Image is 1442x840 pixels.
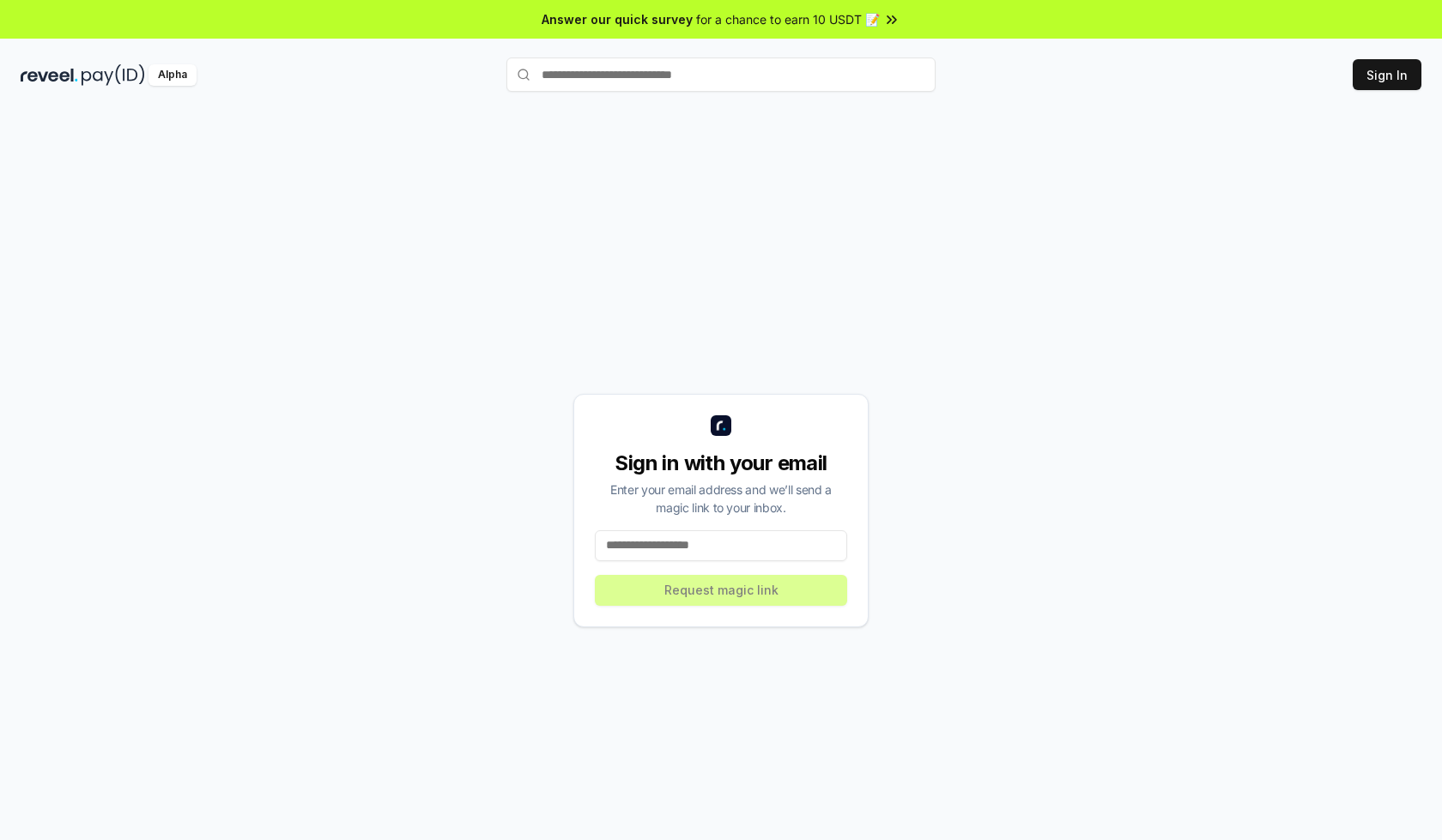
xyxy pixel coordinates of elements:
[1353,59,1421,90] button: Sign In
[696,10,880,28] span: for a chance to earn 10 USDT 📝
[148,64,197,86] div: Alpha
[542,10,693,28] span: Answer our quick survey
[595,450,847,477] div: Sign in with your email
[82,64,145,86] img: pay_id
[21,64,78,86] img: reveel_dark
[595,480,847,517] div: Enter your email address and we’ll send a magic link to your inbox.
[711,415,731,436] img: logo_small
